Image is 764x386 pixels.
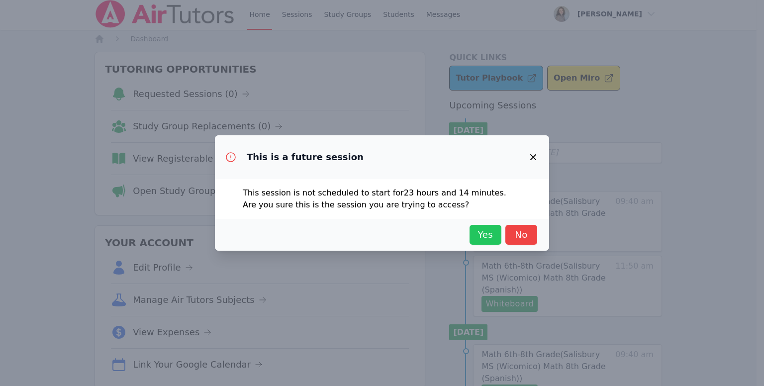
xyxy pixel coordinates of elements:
p: This session is not scheduled to start for 23 hours and 14 minutes . Are you sure this is the ses... [243,187,521,211]
span: Yes [475,228,496,242]
button: Yes [470,225,501,245]
span: No [510,228,532,242]
button: No [505,225,537,245]
h3: This is a future session [247,151,364,163]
